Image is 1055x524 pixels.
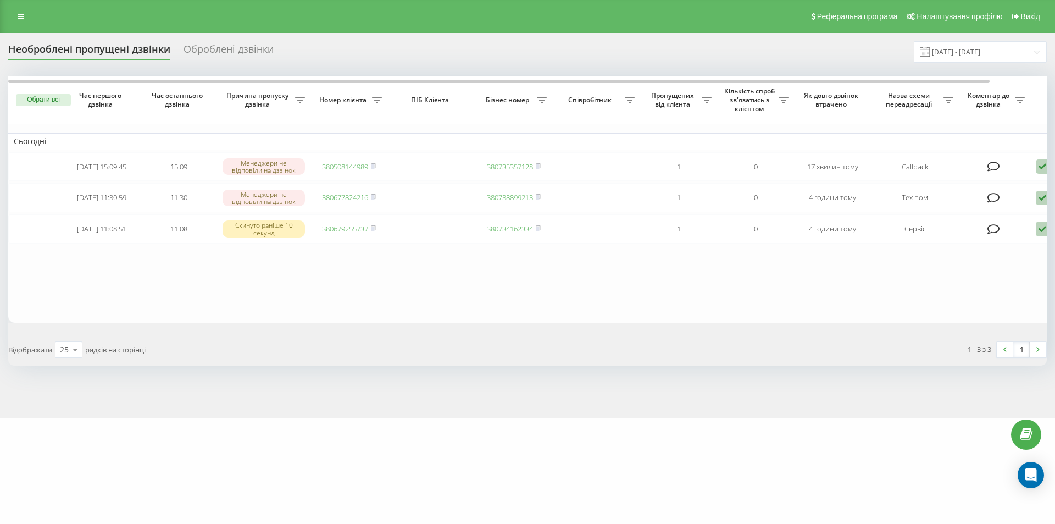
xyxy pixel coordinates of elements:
div: Менеджери не відповіли на дзвінок [223,190,305,206]
td: 1 [640,214,717,244]
span: Кількість спроб зв'язатись з клієнтом [723,87,779,113]
span: Відображати [8,345,52,355]
div: Open Intercom Messenger [1018,462,1044,488]
div: 1 - 3 з 3 [968,344,991,355]
a: 380677824216 [322,192,368,202]
td: 0 [717,152,794,181]
span: рядків на сторінці [85,345,146,355]
button: Обрати всі [16,94,71,106]
div: 25 [60,344,69,355]
span: Бізнес номер [481,96,537,104]
a: 380734162334 [487,224,533,234]
div: Менеджери не відповіли на дзвінок [223,158,305,175]
td: 4 години тому [794,183,871,212]
td: Сервіс [871,214,959,244]
span: Пропущених від клієнта [646,91,702,108]
span: Реферальна програма [817,12,898,21]
a: 1 [1013,342,1030,357]
td: 17 хвилин тому [794,152,871,181]
td: [DATE] 11:30:59 [63,183,140,212]
span: Назва схеми переадресації [876,91,943,108]
span: ПІБ Клієнта [397,96,466,104]
span: Як довго дзвінок втрачено [803,91,862,108]
td: 1 [640,152,717,181]
td: 4 години тому [794,214,871,244]
span: Номер клієнта [316,96,372,104]
td: 11:08 [140,214,217,244]
a: 380735357128 [487,162,533,172]
td: 15:09 [140,152,217,181]
span: Коментар до дзвінка [964,91,1015,108]
td: 0 [717,214,794,244]
a: 380508144989 [322,162,368,172]
td: [DATE] 11:08:51 [63,214,140,244]
td: 0 [717,183,794,212]
span: Вихід [1021,12,1040,21]
td: Callback [871,152,959,181]
span: Налаштування профілю [917,12,1002,21]
a: 380679255737 [322,224,368,234]
td: 1 [640,183,717,212]
td: 11:30 [140,183,217,212]
td: Тех пом [871,183,959,212]
span: Час першого дзвінка [72,91,131,108]
span: Співробітник [558,96,625,104]
div: Необроблені пропущені дзвінки [8,43,170,60]
span: Причина пропуску дзвінка [223,91,295,108]
div: Скинуто раніше 10 секунд [223,220,305,237]
a: 380738899213 [487,192,533,202]
td: [DATE] 15:09:45 [63,152,140,181]
div: Оброблені дзвінки [184,43,274,60]
span: Час останнього дзвінка [149,91,208,108]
